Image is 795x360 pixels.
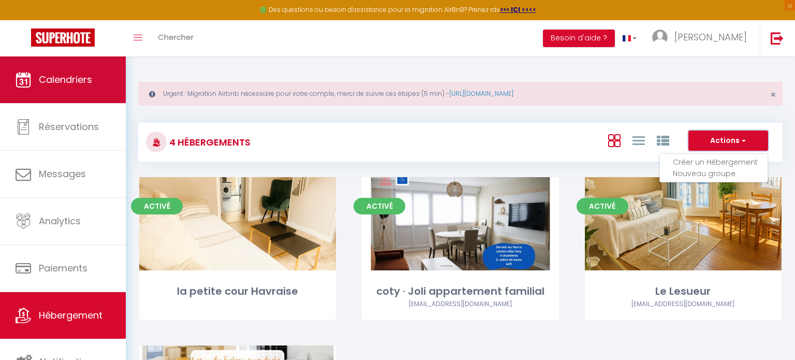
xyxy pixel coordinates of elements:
[39,120,99,133] span: Réservations
[644,20,760,56] a: ... [PERSON_NAME]
[688,131,768,151] button: Actions
[577,198,628,214] span: Activé
[608,132,621,149] a: Vue en Box
[31,28,95,47] img: Super Booking
[673,168,768,179] li: Nouveau groupe
[770,88,776,101] span: ×
[139,283,336,299] div: la petite cour Havraise
[362,283,558,299] div: coty · Joli appartement familial
[585,299,782,309] div: Airbnb
[150,20,201,56] a: Chercher
[138,82,783,106] div: Urgent : Migration Airbnb nécessaire pour votre compte, merci de suivre ces étapes (5 min) -
[39,73,92,86] span: Calendriers
[39,167,86,180] span: Messages
[131,198,183,214] span: Activé
[362,299,558,309] div: Airbnb
[632,132,645,149] a: Vue en Liste
[657,132,669,149] a: Vue par Groupe
[449,89,513,98] a: [URL][DOMAIN_NAME]
[652,30,668,45] img: ...
[674,31,747,44] span: [PERSON_NAME]
[158,32,194,42] span: Chercher
[39,214,81,227] span: Analytics
[771,32,784,45] img: logout
[39,262,87,275] span: Paiements
[770,90,776,99] button: Close
[585,283,782,299] div: Le Lesueur
[167,131,251,154] h3: 4 Hébergements
[543,30,615,47] button: Besoin d'aide ?
[500,5,536,14] a: >>> ICI <<<<
[39,309,102,322] span: Hébergement
[673,156,768,168] li: Créer un Hébergement
[354,198,405,214] span: Activé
